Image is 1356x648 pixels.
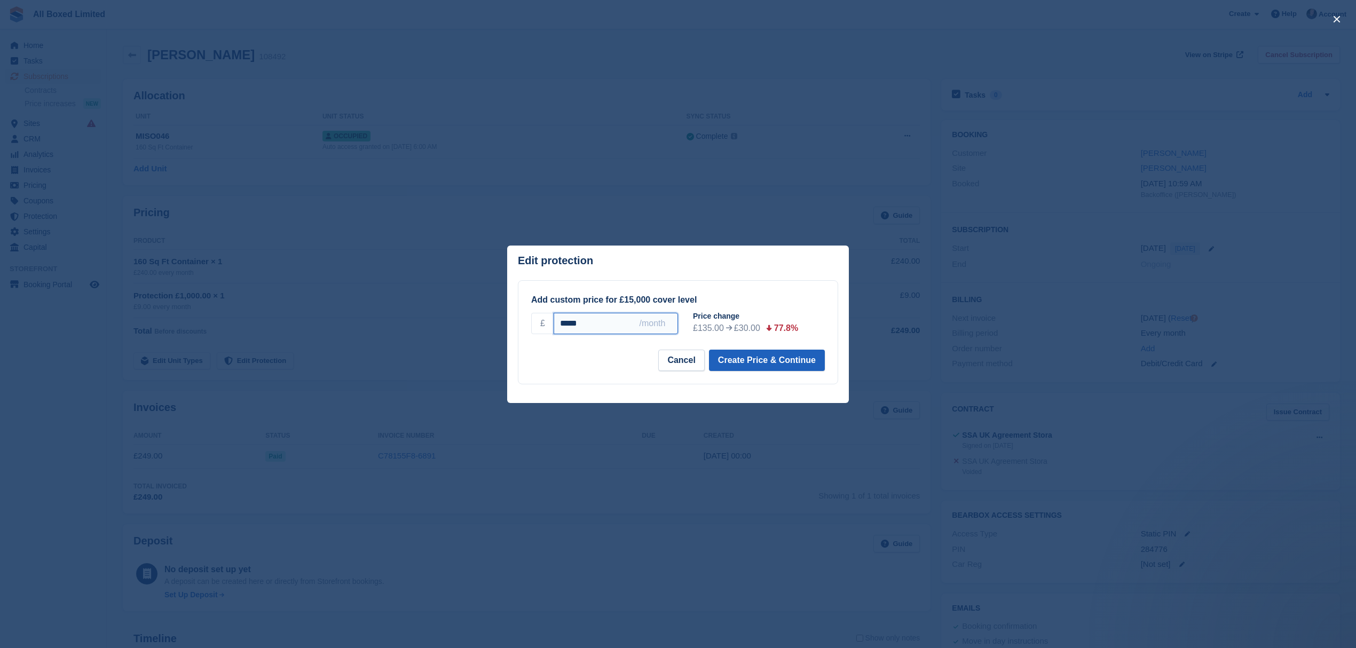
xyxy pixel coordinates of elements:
[518,255,593,267] p: Edit protection
[658,350,704,371] button: Cancel
[1328,11,1345,28] button: close
[774,322,798,335] div: 77.8%
[531,294,825,306] div: Add custom price for £15,000 cover level
[709,350,825,371] button: Create Price & Continue
[693,322,724,335] div: £135.00
[734,322,760,335] div: £30.00
[693,311,833,322] div: Price change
